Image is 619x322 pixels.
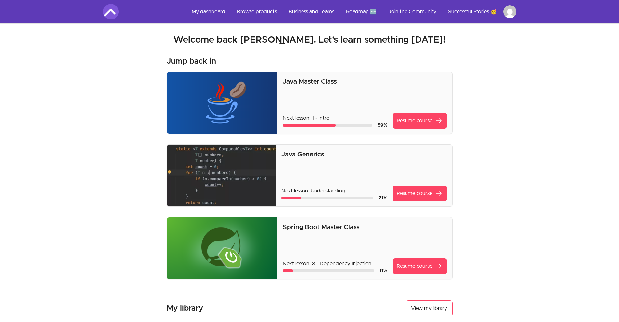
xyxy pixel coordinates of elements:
h3: My library [167,303,203,314]
a: Resume coursearrow_forward [393,258,447,274]
a: Resume coursearrow_forward [393,186,447,201]
span: arrow_forward [435,262,443,270]
img: Profile image for Olga Isela [503,5,516,18]
img: Product image for Java Master Class [167,72,278,134]
p: Java Generics [281,150,447,159]
a: Resume coursearrow_forward [393,113,447,129]
p: Spring Boot Master Class [283,223,447,232]
a: Browse products [232,4,282,19]
span: arrow_forward [435,117,443,125]
p: Next lesson: 8 - Dependency Injection [283,260,387,267]
a: Business and Teams [283,4,340,19]
img: Amigoscode logo [103,4,119,19]
span: 59 % [378,123,387,128]
p: Next lesson: 1 - Intro [283,114,387,122]
img: Product image for Spring Boot Master Class [167,217,278,279]
div: Course progress [283,124,372,127]
h3: Jump back in [167,56,216,67]
a: Join the Community [383,4,442,19]
img: Product image for Java Generics [167,145,277,206]
span: arrow_forward [435,190,443,197]
p: Next lesson: Understanding ClassCastExeption [281,187,387,195]
a: Roadmap 🆕 [341,4,382,19]
a: My dashboard [187,4,230,19]
a: Successful Stories 🥳 [443,4,502,19]
div: Course progress [283,269,374,272]
p: Java Master Class [283,77,447,86]
nav: Main [187,4,516,19]
span: 11 % [380,268,387,273]
a: View my library [406,300,453,316]
div: Course progress [281,197,373,199]
span: 21 % [379,196,387,200]
h2: Welcome back [PERSON_NAME]. Let's learn something [DATE]! [103,34,516,46]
